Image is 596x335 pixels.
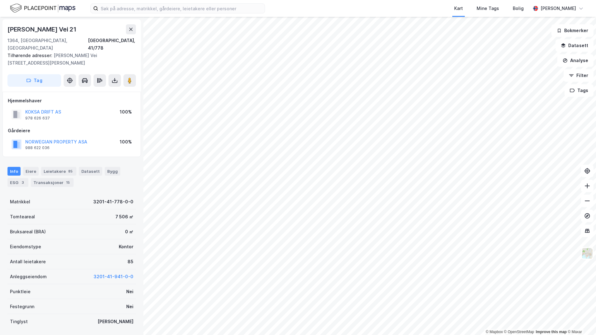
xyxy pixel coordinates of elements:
[504,330,534,334] a: OpenStreetMap
[10,318,28,325] div: Tinglyst
[513,5,524,12] div: Bolig
[10,3,75,14] img: logo.f888ab2527a4732fd821a326f86c7f29.svg
[10,198,30,206] div: Matrikkel
[7,74,61,87] button: Tag
[65,179,71,186] div: 15
[105,167,120,176] div: Bygg
[7,178,28,187] div: ESG
[477,5,499,12] div: Mine Tags
[486,330,503,334] a: Mapbox
[98,318,133,325] div: [PERSON_NAME]
[41,167,76,176] div: Leietakere
[557,54,594,67] button: Analyse
[541,5,576,12] div: [PERSON_NAME]
[93,198,133,206] div: 3201-41-778-0-0
[565,84,594,97] button: Tags
[10,213,35,221] div: Tomteareal
[98,4,265,13] input: Søk på adresse, matrikkel, gårdeiere, leietakere eller personer
[10,258,46,265] div: Antall leietakere
[564,69,594,82] button: Filter
[127,258,133,265] div: 85
[115,213,133,221] div: 7 506 ㎡
[565,305,596,335] iframe: Chat Widget
[581,247,593,259] img: Z
[551,24,594,37] button: Bokmerker
[7,37,88,52] div: 1364, [GEOGRAPHIC_DATA], [GEOGRAPHIC_DATA]
[67,168,74,174] div: 85
[8,127,136,134] div: Gårdeiere
[7,24,78,34] div: [PERSON_NAME] Vei 21
[31,178,74,187] div: Transaksjoner
[7,167,21,176] div: Info
[119,243,133,250] div: Kontor
[536,330,567,334] a: Improve this map
[10,288,31,295] div: Punktleie
[88,37,136,52] div: [GEOGRAPHIC_DATA], 41/778
[94,273,133,280] button: 3201-41-941-0-0
[454,5,463,12] div: Kart
[10,273,47,280] div: Anleggseiendom
[126,303,133,310] div: Nei
[126,288,133,295] div: Nei
[20,179,26,186] div: 3
[25,116,50,121] div: 978 626 637
[120,138,132,146] div: 100%
[10,243,41,250] div: Eiendomstype
[7,53,54,58] span: Tilhørende adresser:
[555,39,594,52] button: Datasett
[79,167,102,176] div: Datasett
[25,145,50,150] div: 988 622 036
[7,52,131,67] div: [PERSON_NAME] Vei [STREET_ADDRESS][PERSON_NAME]
[8,97,136,104] div: Hjemmelshaver
[10,228,46,235] div: Bruksareal (BRA)
[10,303,34,310] div: Festegrunn
[23,167,39,176] div: Eiere
[125,228,133,235] div: 0 ㎡
[120,108,132,116] div: 100%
